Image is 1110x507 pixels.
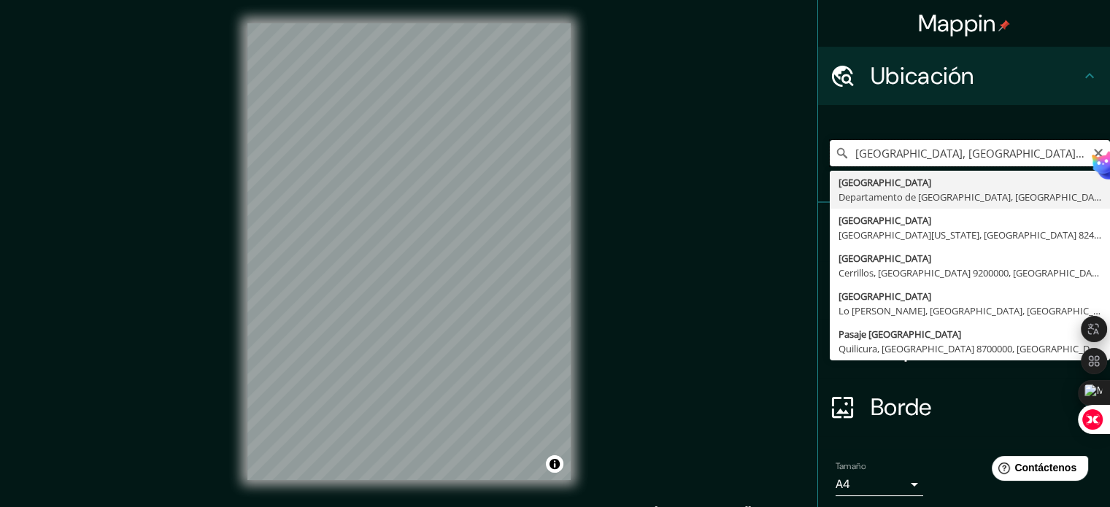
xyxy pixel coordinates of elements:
iframe: Lanzador de widgets de ayuda [980,450,1094,491]
font: Mappin [918,8,996,39]
div: A4 [836,473,923,496]
font: Ubicación [871,61,974,91]
font: A4 [836,476,850,492]
font: Tamaño [836,460,866,472]
font: [GEOGRAPHIC_DATA] [839,252,931,265]
font: Departamento de [GEOGRAPHIC_DATA], [GEOGRAPHIC_DATA] [839,190,1108,204]
img: pin-icon.png [998,20,1010,31]
button: Activar o desactivar atribución [546,455,563,473]
font: Quilicura, [GEOGRAPHIC_DATA] 8700000, [GEOGRAPHIC_DATA] [839,342,1109,355]
canvas: Mapa [247,23,571,480]
font: Borde [871,392,932,422]
input: Elige tu ciudad o zona [830,140,1110,166]
div: Patas [818,203,1110,261]
font: Cerrillos, [GEOGRAPHIC_DATA] 9200000, [GEOGRAPHIC_DATA] [839,266,1106,279]
div: Estilo [818,261,1110,320]
div: Disposición [818,320,1110,378]
button: Claro [1092,145,1104,159]
font: [GEOGRAPHIC_DATA] [839,214,931,227]
font: [GEOGRAPHIC_DATA] [839,290,931,303]
font: Pasaje [GEOGRAPHIC_DATA] [839,328,961,341]
div: Borde [818,378,1110,436]
font: [GEOGRAPHIC_DATA] [839,176,931,189]
div: Ubicación [818,47,1110,105]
